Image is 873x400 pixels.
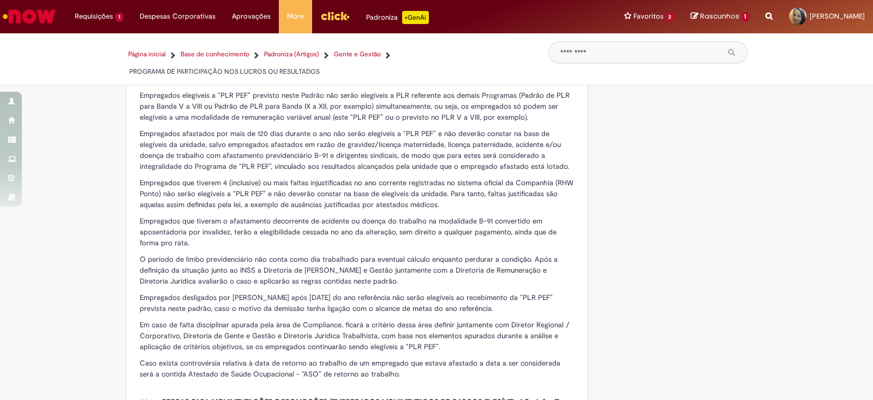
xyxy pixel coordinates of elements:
[320,8,350,24] img: click_logo_yellow_360x200.png
[140,358,560,379] span: Caso exista controvérsia relativa à data de retorno ao trabalho de um empregado que estava afasta...
[691,11,749,22] a: Rascunhos
[140,91,570,122] span: Empregados elegíveis a “PLR PEF” previsto neste Padrão não serão elegíveis a PLR referente aos de...
[666,13,675,22] span: 2
[232,11,271,22] span: Aprovações
[129,67,320,76] span: PROGRAMA DE PARTICIPAÇÃO NOS LUCROS OU RESULTADOS
[366,11,429,24] div: Padroniza
[181,50,249,59] a: Base de conhecimento
[810,11,865,21] span: [PERSON_NAME]
[75,11,113,22] span: Requisições
[287,11,304,22] span: More
[128,50,166,59] a: Página inicial
[140,293,553,313] span: Empregados desligados por [PERSON_NAME] após [DATE] do ano referência não serão elegíveis ao rece...
[334,50,381,59] a: Gente e Gestão
[140,255,558,286] span: O período de limbo previdenciário não conta como dia trabalhado para eventual cálculo enquanto pe...
[264,50,319,59] a: Padroniza (Artigos)
[700,11,739,21] span: Rascunhos
[140,320,570,351] span: Em caso de falta disciplinar apurada pela área de Compliance, ficará a critério dessa área defini...
[633,11,663,22] span: Favoritos
[402,11,429,24] p: +GenAi
[140,129,569,171] span: Empregados afastados por mais de 120 dias durante o ano não serão elegíveis a “PLR PEF” e não dev...
[741,12,749,22] span: 1
[140,11,216,22] span: Despesas Corporativas
[115,13,123,22] span: 1
[1,5,57,27] img: ServiceNow
[140,178,573,209] span: Empregados que tiverem 4 (inclusive) ou mais faltas injustificadas no ano corrente registradas no...
[140,216,557,248] span: Empregados que tiveram o afastamento decorrente de acidente ou doença do trabalho na modalidade B...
